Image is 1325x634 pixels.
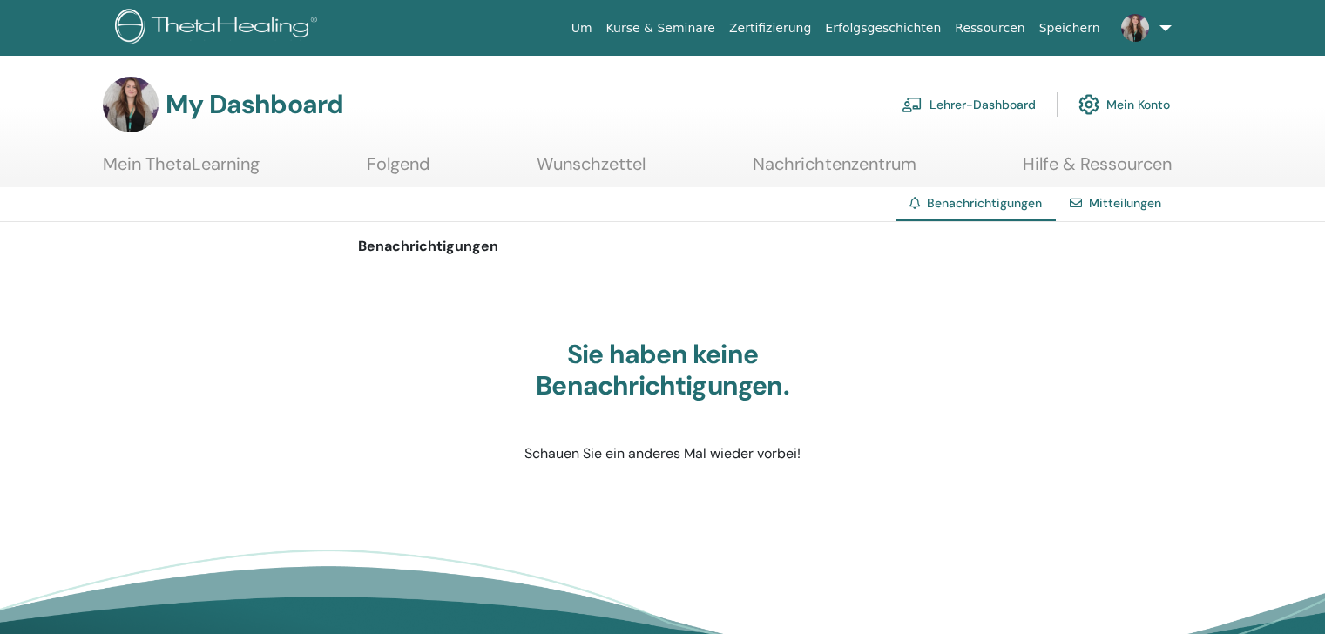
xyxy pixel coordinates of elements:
[564,12,599,44] a: Um
[358,236,968,257] p: Benachrichtigungen
[818,12,948,44] a: Erfolgsgeschichten
[103,153,260,187] a: Mein ThetaLearning
[103,77,159,132] img: default.jpg
[1089,195,1161,211] a: Mitteilungen
[927,195,1042,211] span: Benachrichtigungen
[1078,85,1170,124] a: Mein Konto
[445,443,881,464] p: Schauen Sie ein anderes Mal wieder vorbei!
[166,89,343,120] h3: My Dashboard
[445,339,881,401] h3: Sie haben keine Benachrichtigungen.
[1023,153,1172,187] a: Hilfe & Ressourcen
[537,153,646,187] a: Wunschzettel
[902,85,1036,124] a: Lehrer-Dashboard
[1032,12,1107,44] a: Speichern
[115,9,323,48] img: logo.png
[599,12,722,44] a: Kurse & Seminare
[367,153,430,187] a: Folgend
[902,97,923,112] img: chalkboard-teacher.svg
[1121,14,1149,42] img: default.jpg
[948,12,1031,44] a: Ressourcen
[753,153,916,187] a: Nachrichtenzentrum
[722,12,818,44] a: Zertifizierung
[1078,90,1099,119] img: cog.svg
